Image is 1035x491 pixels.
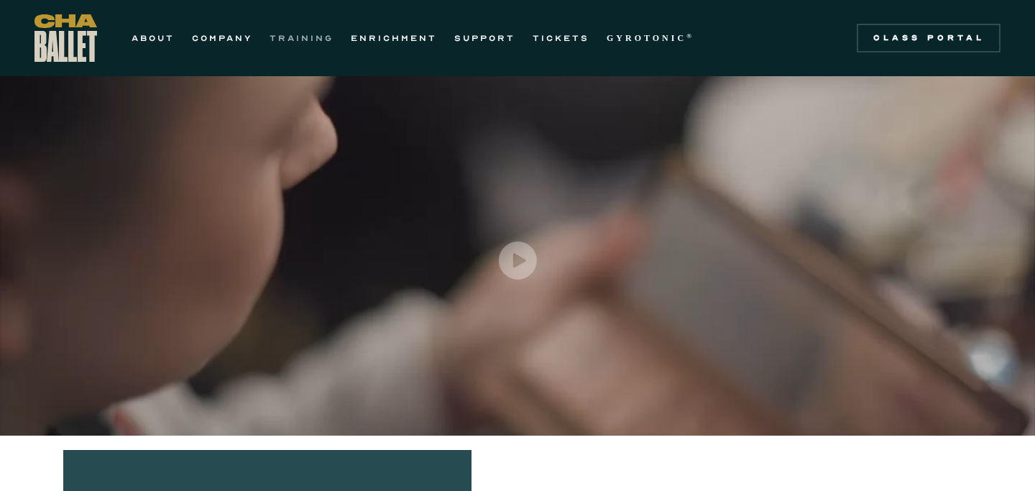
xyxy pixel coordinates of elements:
[607,29,694,47] a: GYROTONIC®
[533,29,589,47] a: TICKETS
[865,32,992,44] div: Class Portal
[192,29,252,47] a: COMPANY
[607,33,686,43] strong: GYROTONIC
[34,14,97,62] a: home
[454,29,515,47] a: SUPPORT
[686,32,694,40] sup: ®
[270,29,333,47] a: TRAINING
[857,24,1000,52] a: Class Portal
[132,29,175,47] a: ABOUT
[351,29,437,47] a: ENRICHMENT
